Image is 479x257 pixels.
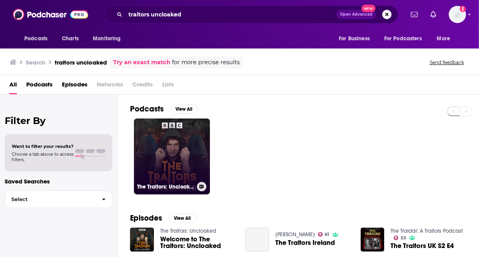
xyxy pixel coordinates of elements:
a: The Traitors: Uncloaked [134,119,210,194]
h3: Search [26,59,45,66]
span: For Business [339,33,370,44]
span: New [362,5,376,12]
button: open menu [379,31,433,46]
h2: Podcasts [130,104,164,114]
a: EpisodesView All [130,213,197,223]
img: The Traitors UK S2 E4 [361,228,385,252]
a: The Traitors: Uncloaked [160,228,216,234]
a: Try an exact match [113,58,170,67]
button: Show profile menu [449,6,466,23]
span: Select [5,197,96,202]
h3: The Traitors: Uncloaked [137,183,194,190]
img: Podchaser - Follow, Share and Rate Podcasts [13,7,88,22]
span: Networks [97,78,123,94]
a: Show notifications dropdown [408,8,421,21]
span: Charts [62,33,79,44]
button: Send feedback [427,59,466,66]
h2: Filter By [5,115,112,126]
span: Choose a tab above to access filters. [12,151,74,162]
button: Open AdvancedNew [336,10,376,19]
a: The Traitors Ireland [275,239,335,246]
input: Search podcasts, credits, & more... [125,8,336,21]
span: Monitoring [93,33,121,44]
button: open menu [333,31,380,46]
h2: Episodes [130,213,162,223]
div: Search podcasts, credits, & more... [104,5,398,23]
span: Want to filter your results? [12,144,74,149]
a: The Traitors Ireland [245,228,269,252]
button: open menu [87,31,131,46]
h3: traitors uncloaked [55,59,107,66]
span: Credits [132,78,153,94]
span: More [437,33,450,44]
button: open menu [19,31,58,46]
a: Charts [57,31,83,46]
span: 61 [325,233,329,236]
a: Oliver Callan [275,231,315,238]
button: open menu [432,31,460,46]
a: Welcome to The Traitors: Uncloaked [160,236,236,249]
a: 61 [318,232,329,237]
span: Logged in as Naomiumusic [449,6,466,23]
span: Podcasts [24,33,47,44]
span: For Podcasters [384,33,422,44]
a: Show notifications dropdown [427,8,439,21]
button: View All [170,104,198,114]
p: Saved Searches [5,178,112,185]
svg: Add a profile image [460,6,466,12]
a: Podcasts [26,78,52,94]
a: PodcastsView All [130,104,198,114]
a: The Traidar: A Traitors Podcast [390,228,463,234]
span: 53 [401,236,406,240]
img: Welcome to The Traitors: Uncloaked [130,228,154,252]
span: Lists [162,78,174,94]
button: View All [168,214,197,223]
span: for more precise results [172,58,240,67]
button: Select [5,191,112,208]
a: All [9,78,17,94]
a: The Traitors UK S2 E4 [390,243,454,249]
span: Open Advanced [340,13,372,16]
a: Episodes [62,78,87,94]
img: User Profile [449,6,466,23]
a: 53 [394,235,406,240]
